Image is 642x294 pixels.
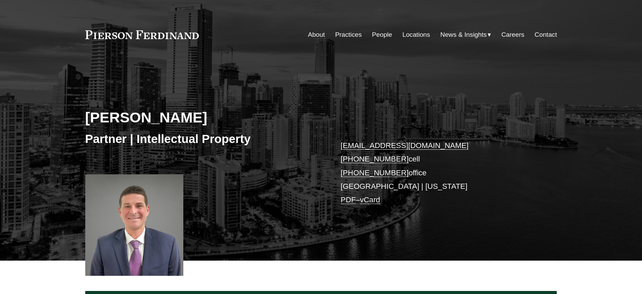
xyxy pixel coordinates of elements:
[85,109,321,126] h2: [PERSON_NAME]
[341,169,409,177] a: [PHONE_NUMBER]
[341,139,537,207] p: cell office [GEOGRAPHIC_DATA] | [US_STATE] –
[372,28,392,41] a: People
[440,29,487,41] span: News & Insights
[534,28,557,41] a: Contact
[402,28,430,41] a: Locations
[341,141,468,150] a: [EMAIL_ADDRESS][DOMAIN_NAME]
[85,131,321,146] h3: Partner | Intellectual Property
[341,196,356,204] a: PDF
[360,196,380,204] a: vCard
[335,28,362,41] a: Practices
[501,28,524,41] a: Careers
[308,28,325,41] a: About
[341,155,409,163] a: [PHONE_NUMBER]
[440,28,491,41] a: folder dropdown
